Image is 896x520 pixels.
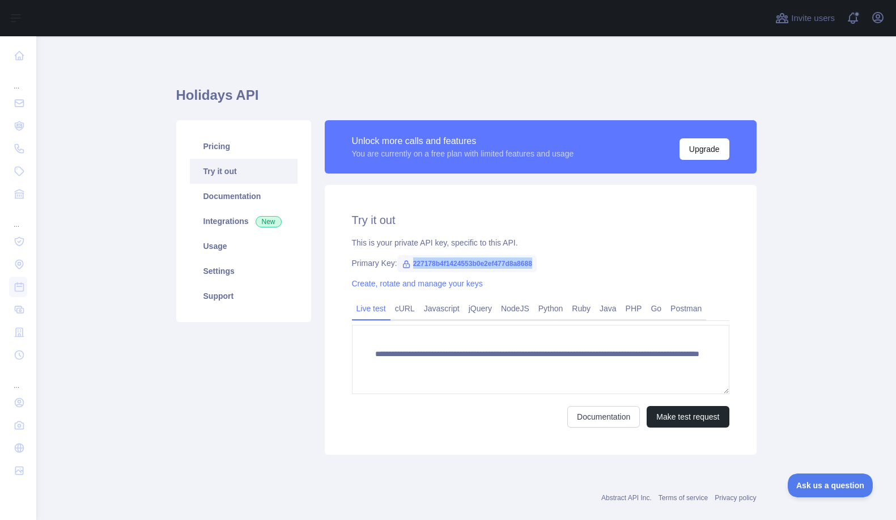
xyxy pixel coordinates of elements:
[352,212,729,228] h2: Try it out
[352,237,729,248] div: This is your private API key, specific to this API.
[190,159,298,184] a: Try it out
[190,134,298,159] a: Pricing
[397,255,537,272] span: 227178b4f1424553b0e2ef477d8a8688
[352,148,574,159] div: You are currently on a free plan with limited features and usage
[567,299,595,318] a: Ruby
[647,406,729,428] button: Make test request
[496,299,534,318] a: NodeJS
[773,9,837,27] button: Invite users
[176,86,757,113] h1: Holidays API
[595,299,621,318] a: Java
[190,284,298,308] a: Support
[788,474,873,497] iframe: Toggle Customer Support
[715,494,756,502] a: Privacy policy
[352,299,390,318] a: Live test
[680,138,729,160] button: Upgrade
[390,299,419,318] a: cURL
[190,184,298,209] a: Documentation
[190,259,298,284] a: Settings
[646,299,666,318] a: Go
[9,68,27,91] div: ...
[534,299,568,318] a: Python
[9,206,27,229] div: ...
[567,406,640,428] a: Documentation
[464,299,496,318] a: jQuery
[352,257,729,269] div: Primary Key:
[621,299,647,318] a: PHP
[659,494,708,502] a: Terms of service
[256,216,282,227] span: New
[666,299,706,318] a: Postman
[419,299,464,318] a: Javascript
[352,134,574,148] div: Unlock more calls and features
[9,367,27,390] div: ...
[190,209,298,234] a: Integrations New
[791,12,835,25] span: Invite users
[601,494,652,502] a: Abstract API Inc.
[190,234,298,259] a: Usage
[352,279,483,288] a: Create, rotate and manage your keys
